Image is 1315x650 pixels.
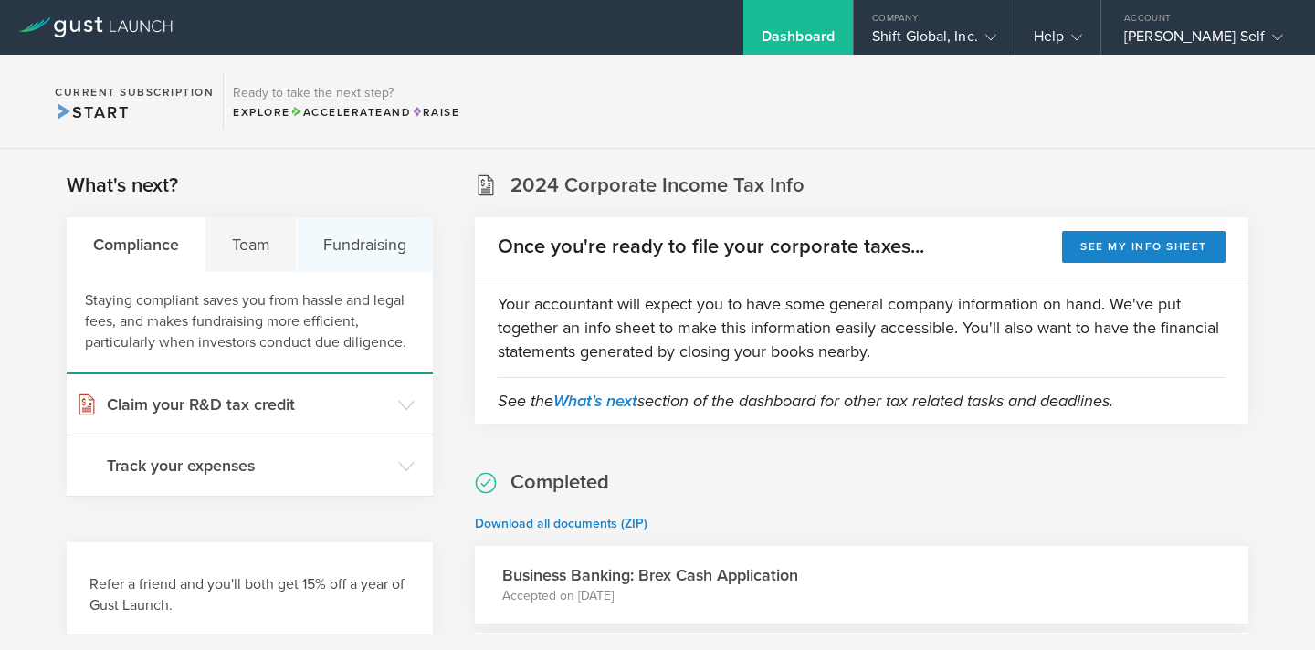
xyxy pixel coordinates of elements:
div: Fundraising [297,217,432,272]
div: [PERSON_NAME] Self [1124,27,1283,55]
h3: Ready to take the next step? [233,87,459,100]
div: Ready to take the next step?ExploreAccelerateandRaise [223,73,468,130]
h2: 2024 Corporate Income Tax Info [510,173,805,199]
div: Staying compliant saves you from hassle and legal fees, and makes fundraising more efficient, par... [67,272,433,374]
em: See the section of the dashboard for other tax related tasks and deadlines. [498,391,1113,411]
h3: Business Banking: Brex Cash Application [502,563,798,587]
div: Explore [233,104,459,121]
h2: Current Subscription [55,87,214,98]
div: Help [1034,27,1082,55]
span: Raise [411,106,459,119]
h3: Refer a friend and you'll both get 15% off a year of Gust Launch. [89,574,410,616]
span: Accelerate [290,106,384,119]
a: Download all documents (ZIP) [475,516,647,531]
h3: Track your expenses [107,454,389,477]
div: Dashboard [762,27,835,55]
div: Compliance [67,217,205,272]
div: Team [205,217,297,272]
span: Start [55,102,129,122]
a: What's next [553,391,637,411]
p: Your accountant will expect you to have some general company information on hand. We've put toget... [498,292,1226,363]
p: Accepted on [DATE] [502,587,798,605]
h2: Completed [510,469,609,496]
h2: Once you're ready to file your corporate taxes... [498,234,924,260]
div: Shift Global, Inc. [872,27,996,55]
h3: Claim your R&D tax credit [107,393,389,416]
span: and [290,106,412,119]
button: See my info sheet [1062,231,1226,263]
h2: What's next? [67,173,178,199]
